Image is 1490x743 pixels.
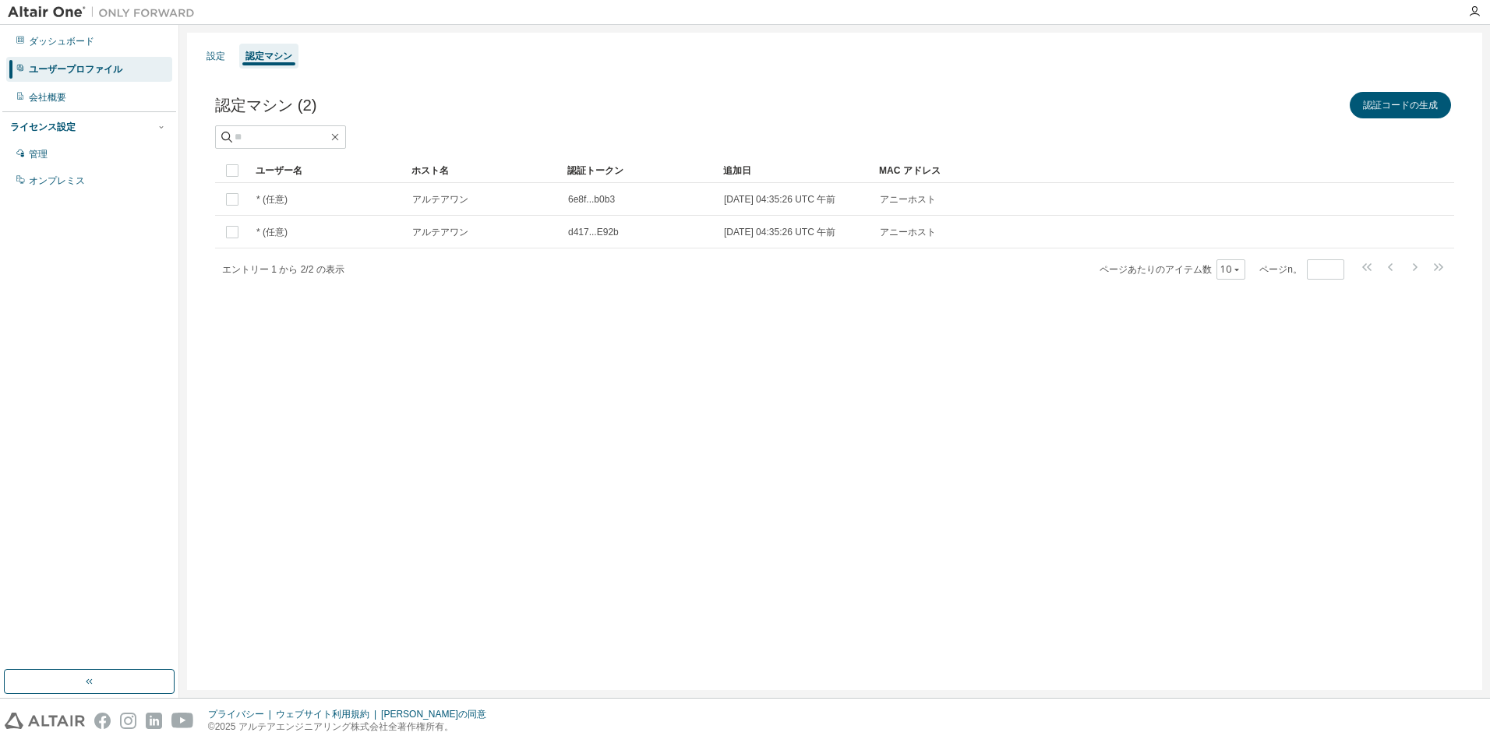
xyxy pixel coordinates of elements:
[880,193,936,206] span: アニーホスト
[29,148,48,160] div: 管理
[29,35,94,48] div: ダッシュボード
[222,264,344,275] span: エントリー 1 から 2/2 の表示
[1350,92,1451,118] button: 認証コードの生成
[724,226,835,238] span: [DATE] 04:35:26 UTC 午前
[29,63,122,76] div: ユーザープロファイル
[724,193,835,206] span: [DATE] 04:35:26 UTC 午前
[245,50,292,62] div: 認定マシン
[879,158,1291,183] div: MAC アドレス
[1220,263,1231,276] font: 10
[381,708,496,720] div: [PERSON_NAME]の同意
[207,50,225,62] div: 設定
[411,158,555,183] div: ホスト名
[29,174,85,187] div: オンプレミス
[723,158,867,183] div: 追加日
[8,5,203,20] img: アルタイルワン
[256,158,399,183] div: ユーザー名
[412,226,468,238] span: アルテアワン
[5,713,85,729] img: altair_logo.svg
[29,91,66,104] div: 会社概要
[120,713,136,729] img: instagram.svg
[215,94,317,116] span: 認定マシン (2)
[94,713,111,729] img: facebook.svg
[276,708,381,720] div: ウェブサイト利用規約
[256,193,288,206] span: * (任意)
[1259,263,1302,276] font: ページn。
[568,226,619,238] span: d417...E92b
[256,226,288,238] span: * (任意)
[208,708,276,720] div: プライバシー
[567,158,711,183] div: 認証トークン
[568,193,615,206] span: 6e8f...b0b3
[208,720,496,734] p: ©
[146,713,162,729] img: linkedin.svg
[1100,263,1212,276] font: ページあたりのアイテム数
[171,713,194,729] img: youtube.svg
[215,721,454,732] font: 2025 アルテアエンジニアリング株式会社全著作権所有。
[880,226,936,238] span: アニーホスト
[10,121,76,133] div: ライセンス設定
[412,193,468,206] span: アルテアワン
